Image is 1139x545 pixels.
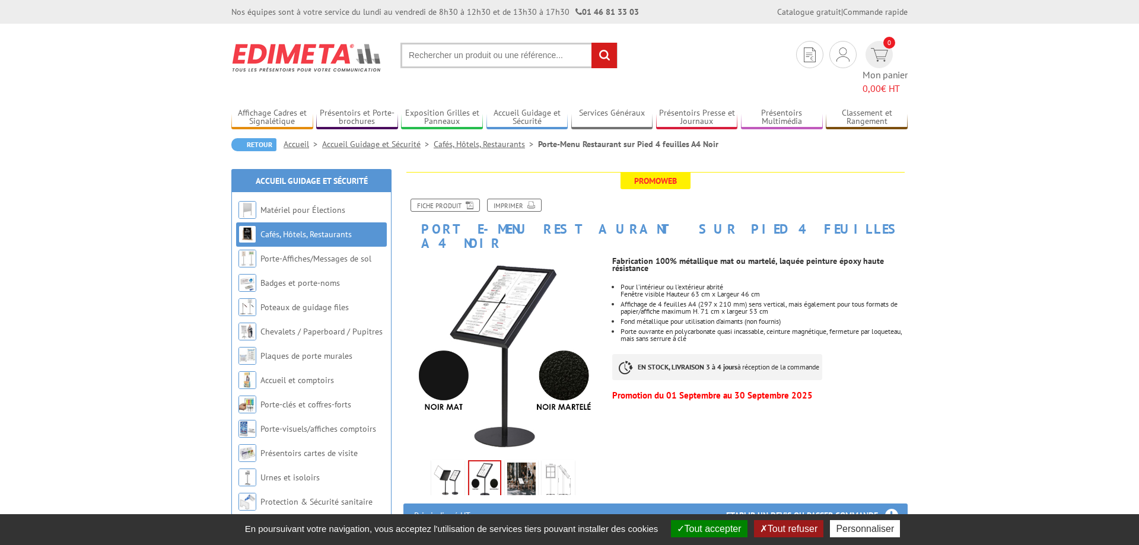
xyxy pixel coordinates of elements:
[591,43,617,68] input: rechercher
[231,108,313,128] a: Affichage Cadres et Signalétique
[575,7,639,17] strong: 01 46 81 33 03
[777,6,908,18] div: |
[260,278,340,288] a: Badges et porte-noms
[741,108,823,128] a: Présentoirs Multimédia
[434,139,538,149] a: Cafés, Hôtels, Restaurants
[863,68,908,95] span: Mon panier
[403,256,603,456] img: 21559_2215593_restaurant_porte_menu_4xa4.jpg
[260,326,383,337] a: Chevalets / Paperboard / Pupitres
[754,520,823,537] button: Tout refuser
[621,173,691,189] span: Promoweb
[260,302,349,313] a: Poteaux de guidage files
[804,47,816,62] img: devis rapide
[538,138,718,150] li: Porte-Menu Restaurant sur Pied 4 feuilles A4 Noir
[621,301,908,315] li: Affichage de 4 feuilles A4 (297 x 210 mm) sens vertical, mais également pour tous formats de papi...
[400,43,618,68] input: Rechercher un produit ou une référence...
[612,392,908,399] p: Promotion du 01 Septembre au 30 Septembre 2025
[836,47,850,62] img: devis rapide
[316,108,398,128] a: Présentoirs et Porte-brochures
[411,199,480,212] a: Fiche produit
[260,448,358,458] a: Présentoirs cartes de visite
[621,328,908,342] li: Porte ouvrante en polycarbonate quasi incassable, ceinture magnétique, fermeture par loqueteau, m...
[260,496,373,507] a: Protection & Sécurité sanitaire
[238,201,256,219] img: Matériel pour Élections
[260,423,376,434] a: Porte-visuels/affiches comptoirs
[260,375,334,385] a: Accueil et comptoirs
[843,7,908,17] a: Commande rapide
[238,274,256,292] img: Badges et porte-noms
[826,108,908,128] a: Classement et Rangement
[434,463,462,499] img: 215592_restaurant_porte_menu_4xa4_mat.jpg
[414,503,470,527] p: Prix indiqué HT
[260,229,352,240] a: Cafés, Hôtels, Restaurants
[231,6,639,18] div: Nos équipes sont à votre service du lundi au vendredi de 8h30 à 12h30 et de 13h30 à 17h30
[656,108,738,128] a: Présentoirs Presse et Journaux
[322,139,434,149] a: Accueil Guidage et Sécurité
[487,199,542,212] a: Imprimer
[256,176,368,186] a: Accueil Guidage et Sécurité
[830,520,900,537] button: Personnaliser (fenêtre modale)
[486,108,568,128] a: Accueil Guidage et Sécurité
[621,318,908,325] li: Fond métallique pour utilisation d’aimants (non fournis)
[238,347,256,365] img: Plaques de porte murales
[469,461,500,498] img: 21559_2215593_restaurant_porte_menu_4xa4.jpg
[544,463,572,499] img: porte_menu_sur_pied_a4_4_feuilles_noir_215593.jpg
[238,444,256,462] img: Présentoirs cartes de visite
[612,354,822,380] p: à réception de la commande
[612,256,884,273] strong: Fabrication 100% métallique mat ou martelé, laquée peinture époxy haute résistance
[571,108,653,128] a: Services Généraux
[231,36,383,79] img: Edimeta
[726,503,908,527] h3: Etablir un devis ou passer commande
[260,472,320,483] a: Urnes et isoloirs
[238,225,256,243] img: Cafés, Hôtels, Restaurants
[621,291,908,298] p: Fenêtre visible Hauteur 63 cm x Largeur 46 cm
[883,37,895,49] span: 0
[863,82,881,94] span: 0,00
[239,524,664,534] span: En poursuivant votre navigation, vous acceptez l'utilisation de services tiers pouvant installer ...
[260,205,345,215] a: Matériel pour Élections
[863,41,908,95] a: devis rapide 0 Mon panier 0,00€ HT
[260,350,352,361] a: Plaques de porte murales
[231,138,276,151] a: Retour
[863,82,908,95] span: € HT
[260,399,351,410] a: Porte-clés et coffres-forts
[401,108,483,128] a: Exposition Grilles et Panneaux
[260,253,371,264] a: Porte-Affiches/Messages de sol
[238,420,256,438] img: Porte-visuels/affiches comptoirs
[238,468,256,486] img: Urnes et isoloirs
[238,250,256,267] img: Porte-Affiches/Messages de sol
[238,323,256,340] img: Chevalets / Paperboard / Pupitres
[621,283,908,291] p: Pour l’intérieur ou l’extérieur abrité
[871,48,888,62] img: devis rapide
[238,396,256,413] img: Porte-clés et coffres-forts
[238,298,256,316] img: Poteaux de guidage files
[777,7,841,17] a: Catalogue gratuit
[507,463,536,499] img: 215592_restaurant_porte_menu_4xa4_terrasse.jpg
[238,493,256,511] img: Protection & Sécurité sanitaire
[671,520,747,537] button: Tout accepter
[638,362,737,371] strong: EN STOCK, LIVRAISON 3 à 4 jours
[284,139,322,149] a: Accueil
[238,371,256,389] img: Accueil et comptoirs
